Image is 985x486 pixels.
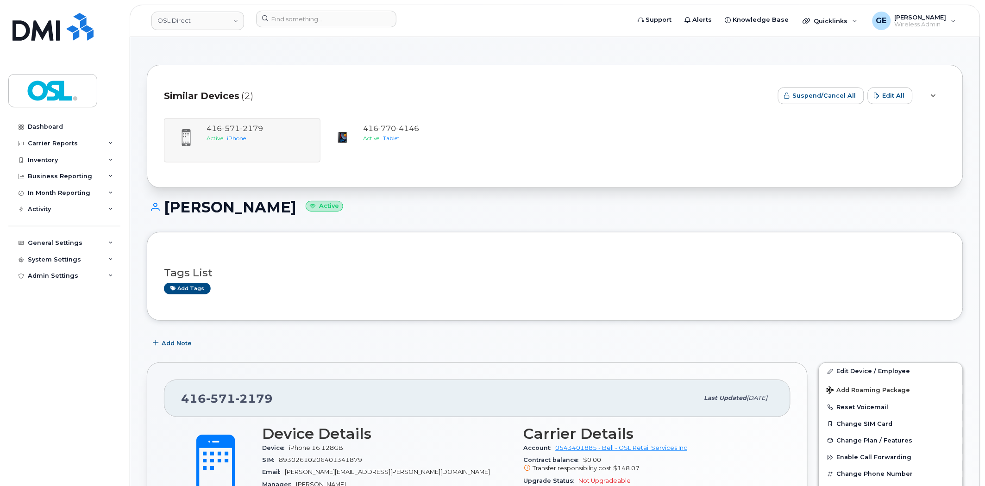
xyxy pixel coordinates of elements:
span: 770 [378,124,396,133]
span: Edit All [883,91,905,100]
button: Edit All [868,87,913,104]
span: Add Roaming Package [827,386,910,395]
a: Add tags [164,283,211,294]
span: 571 [206,392,235,405]
span: Upgrade Status [524,477,579,484]
h3: Device Details [262,425,513,442]
h1: [PERSON_NAME] [147,199,963,215]
span: 4146 [396,124,420,133]
button: Suspend/Cancel All [778,87,864,104]
span: [DATE] [747,394,768,401]
span: Account [524,444,556,451]
button: Add Roaming Package [819,380,963,399]
a: 0543401885 - Bell - OSL Retail Services Inc [556,444,688,451]
span: Contract balance [524,456,583,463]
a: Edit Device / Employee [819,363,963,380]
span: Not Upgradeable [579,477,631,484]
span: Enable Call Forwarding [837,454,912,461]
span: Add Note [162,339,192,348]
span: Transfer responsibility cost [533,465,612,472]
span: Last updated [704,394,747,401]
span: 416 [363,124,420,133]
span: $148.07 [614,465,640,472]
button: Reset Voicemail [819,399,963,416]
button: Change SIM Card [819,416,963,432]
img: image20231002-3703462-c5m3jd.jpeg [333,128,352,147]
button: Change Plan / Features [819,432,963,449]
button: Change Phone Number [819,466,963,482]
button: Enable Call Forwarding [819,449,963,466]
span: 2179 [235,392,273,405]
span: Similar Devices [164,89,239,103]
span: Suspend/Cancel All [793,91,856,100]
span: (2) [241,89,253,103]
span: iPhone 16 128GB [289,444,343,451]
span: 416 [181,392,273,405]
span: 89302610206401341879 [279,456,362,463]
small: Active [306,201,343,212]
span: $0.00 [524,456,774,473]
span: [PERSON_NAME][EMAIL_ADDRESS][PERSON_NAME][DOMAIN_NAME] [285,468,490,475]
span: Device [262,444,289,451]
span: Change Plan / Features [837,437,913,444]
h3: Carrier Details [524,425,774,442]
h3: Tags List [164,267,946,279]
span: Active [363,135,380,142]
span: SIM [262,456,279,463]
span: Tablet [383,135,400,142]
button: Add Note [147,335,200,351]
a: 4167704146ActiveTablet [326,124,471,156]
span: Email [262,468,285,475]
